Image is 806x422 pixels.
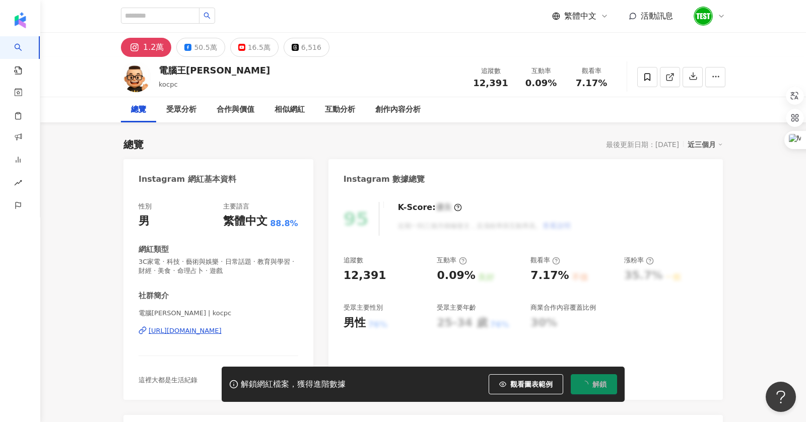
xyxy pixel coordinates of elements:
[564,11,596,22] span: 繁體中文
[325,104,355,116] div: 互動分析
[139,309,298,318] span: 電腦[PERSON_NAME] | kocpc
[149,326,222,335] div: [URL][DOMAIN_NAME]
[123,137,144,152] div: 總覽
[437,303,476,312] div: 受眾主要年齡
[275,104,305,116] div: 相似網紅
[14,36,34,76] a: search
[694,7,713,26] img: unnamed.png
[624,256,654,265] div: 漲粉率
[606,140,679,149] div: 最後更新日期：[DATE]
[14,173,22,195] span: rise
[139,257,298,275] span: 3C家電 · 科技 · 藝術與娛樂 · 日常話題 · 教育與學習 · 財經 · 美食 · 命理占卜 · 遊戲
[525,78,557,88] span: 0.09%
[472,66,510,76] div: 追蹤數
[641,11,673,21] span: 活動訊息
[437,256,466,265] div: 互動率
[159,81,178,88] span: kocpc
[581,380,589,388] span: loading
[166,104,196,116] div: 受眾分析
[522,66,560,76] div: 互動率
[139,326,298,335] a: [URL][DOMAIN_NAME]
[223,202,249,211] div: 主要語言
[489,374,563,394] button: 觀看圖表範例
[176,38,225,57] button: 50.5萬
[344,256,363,265] div: 追蹤數
[139,214,150,229] div: 男
[121,38,171,57] button: 1.2萬
[530,303,596,312] div: 商業合作內容覆蓋比例
[230,38,279,57] button: 16.5萬
[344,268,386,284] div: 12,391
[270,218,298,229] span: 88.8%
[139,244,169,255] div: 網紅類型
[592,380,607,388] span: 解鎖
[398,202,462,213] div: K-Score :
[217,104,254,116] div: 合作與價值
[473,78,508,88] span: 12,391
[204,12,211,19] span: search
[241,379,346,390] div: 解鎖網紅檔案，獲得進階數據
[248,40,271,54] div: 16.5萬
[159,64,270,77] div: 電腦王[PERSON_NAME]
[576,78,607,88] span: 7.17%
[194,40,217,54] div: 50.5萬
[223,214,267,229] div: 繁體中文
[121,62,151,92] img: KOL Avatar
[344,303,383,312] div: 受眾主要性別
[139,174,236,185] div: Instagram 網紅基本資料
[139,291,169,301] div: 社群簡介
[572,66,611,76] div: 觀看率
[437,268,475,284] div: 0.09%
[12,12,28,28] img: logo icon
[530,268,569,284] div: 7.17%
[571,374,617,394] button: 解鎖
[688,138,723,151] div: 近三個月
[344,174,425,185] div: Instagram 數據總覽
[301,40,321,54] div: 6,516
[131,104,146,116] div: 總覽
[344,315,366,331] div: 男性
[284,38,329,57] button: 6,516
[375,104,421,116] div: 創作內容分析
[530,256,560,265] div: 觀看率
[143,40,164,54] div: 1.2萬
[139,202,152,211] div: 性別
[510,380,553,388] span: 觀看圖表範例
